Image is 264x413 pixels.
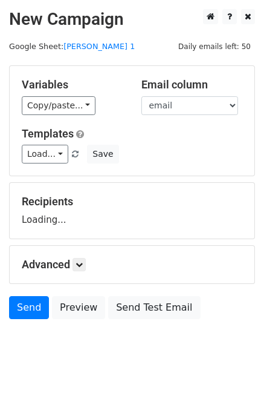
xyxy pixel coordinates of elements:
span: Daily emails left: 50 [174,40,255,53]
a: Templates [22,127,74,140]
h5: Advanced [22,258,242,271]
a: [PERSON_NAME] 1 [63,42,135,51]
a: Load... [22,145,68,164]
a: Copy/paste... [22,96,95,115]
h5: Variables [22,78,123,91]
a: Preview [52,296,105,319]
button: Save [87,145,118,164]
a: Daily emails left: 50 [174,42,255,51]
h5: Recipients [22,195,242,208]
a: Send Test Email [108,296,200,319]
h5: Email column [141,78,243,91]
a: Send [9,296,49,319]
h2: New Campaign [9,9,255,30]
div: Loading... [22,195,242,226]
small: Google Sheet: [9,42,135,51]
